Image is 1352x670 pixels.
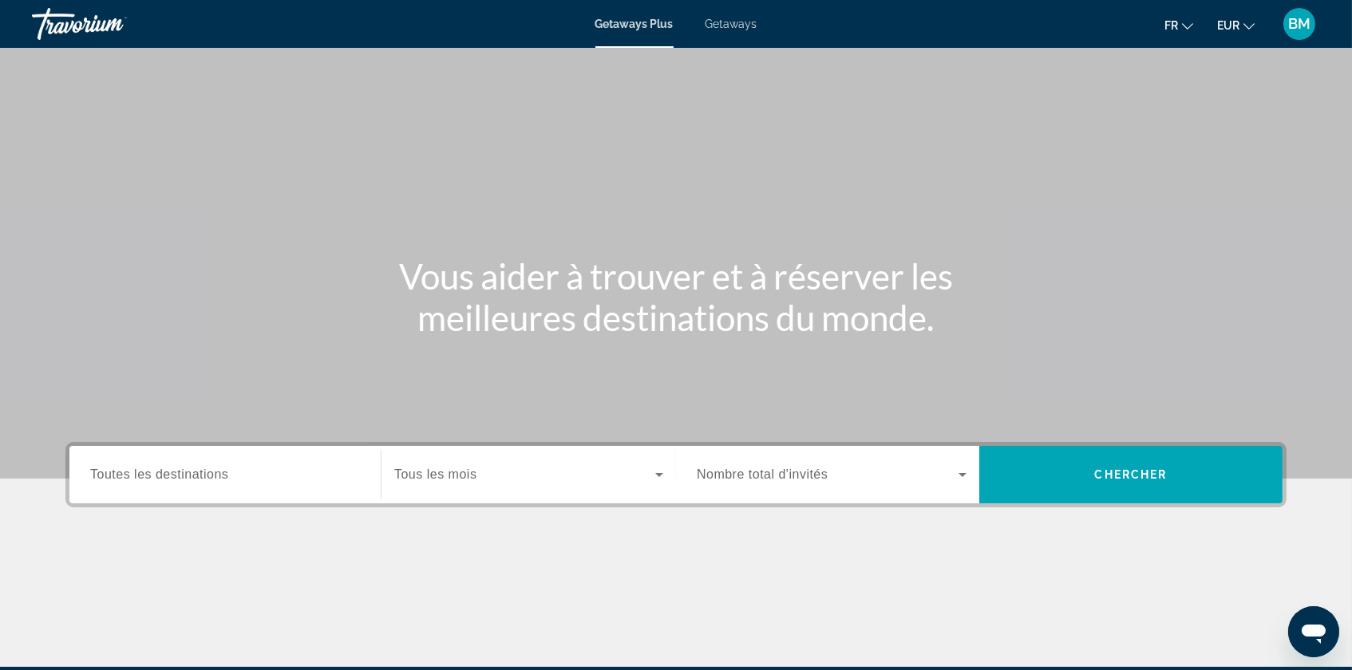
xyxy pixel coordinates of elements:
div: Search widget [69,446,1283,503]
span: Tous les mois [394,467,476,481]
span: EUR [1217,19,1239,32]
button: Change currency [1217,14,1255,37]
iframe: Bouton de lancement de la fenêtre de messagerie [1288,606,1339,657]
a: Getaways Plus [595,18,674,30]
button: Change language [1164,14,1193,37]
a: Getaways [706,18,757,30]
span: fr [1164,19,1178,32]
button: User Menu [1279,7,1320,41]
a: Travorium [32,3,192,45]
span: BM [1288,16,1310,32]
span: Chercher [1095,468,1168,481]
span: Toutes les destinations [90,467,228,481]
button: Chercher [979,446,1283,503]
span: Nombre total d'invités [697,467,828,481]
h1: Vous aider à trouver et à réserver les meilleures destinations du monde. [377,255,975,338]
